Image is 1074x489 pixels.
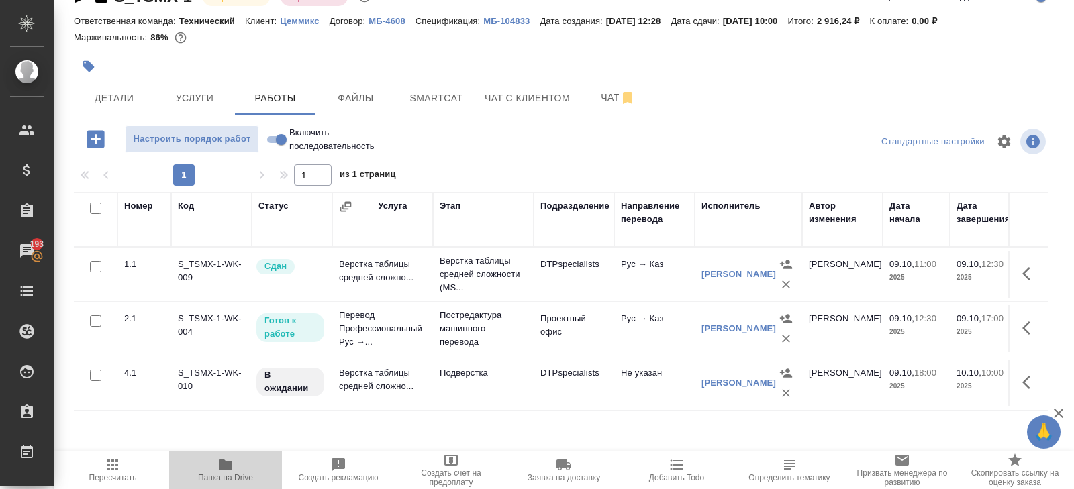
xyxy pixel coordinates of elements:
[150,32,171,42] p: 86%
[404,90,469,107] span: Smartcat
[124,366,164,380] div: 4.1
[507,451,620,489] button: Заявка на доставку
[289,126,387,153] span: Включить последовательность
[957,380,1010,393] p: 2025
[957,259,981,269] p: 09.10,
[614,360,695,406] td: Не указан
[614,251,695,298] td: Рус → Каз
[620,451,733,489] button: Добавить Todo
[854,468,950,487] span: Призвать менеджера по развитию
[171,251,252,298] td: S_TSMX-1-WK-009
[787,16,816,26] p: Итого:
[124,258,164,271] div: 1.1
[280,15,329,26] a: Цеммикс
[132,131,252,147] span: Настроить порядок работ
[255,312,326,343] div: Исполнитель может приступить к работе
[701,378,776,388] a: [PERSON_NAME]
[369,16,415,26] p: МБ-4608
[914,313,936,323] p: 12:30
[264,368,316,395] p: В ожидании
[282,451,395,489] button: Создать рекламацию
[534,305,614,352] td: Проектный офис
[339,200,352,213] button: Сгруппировать
[172,29,189,46] button: 332.30 RUB;
[1027,415,1061,449] button: 🙏
[179,16,245,26] p: Технический
[178,199,194,213] div: Код
[889,368,914,378] p: 09.10,
[56,451,169,489] button: Пересчитать
[330,16,369,26] p: Договор:
[74,32,150,42] p: Маржинальность:
[889,271,943,284] p: 2025
[649,473,704,482] span: Добавить Todo
[802,251,883,298] td: [PERSON_NAME]
[395,451,507,489] button: Создать счет на предоплату
[671,16,722,26] p: Дата сдачи:
[1014,312,1046,344] button: Здесь прячутся важные кнопки
[299,473,379,482] span: Создать рекламацию
[369,15,415,26] a: МБ-4608
[485,90,570,107] span: Чат с клиентом
[534,251,614,298] td: DTPspecialists
[171,360,252,406] td: S_TSMX-1-WK-010
[171,305,252,352] td: S_TSMX-1-WK-004
[606,16,671,26] p: [DATE] 12:28
[1032,418,1055,446] span: 🙏
[748,473,830,482] span: Определить тематику
[776,363,796,383] button: Назначить
[22,237,52,251] span: 193
[440,199,460,213] div: Этап
[889,259,914,269] p: 09.10,
[889,325,943,339] p: 2025
[198,473,253,482] span: Папка на Drive
[332,251,433,298] td: Верстка таблицы средней сложно...
[912,16,947,26] p: 0,00 ₽
[483,16,540,26] p: МБ-104833
[776,329,796,349] button: Удалить
[776,383,796,403] button: Удалить
[802,305,883,352] td: [PERSON_NAME]
[1014,258,1046,290] button: Здесь прячутся важные кнопки
[621,199,688,226] div: Направление перевода
[280,16,329,26] p: Цеммикс
[378,199,407,213] div: Услуга
[889,199,943,226] div: Дата начала
[959,451,1071,489] button: Скопировать ссылку на оценку заказа
[586,89,650,106] span: Чат
[701,323,776,333] a: [PERSON_NAME]
[614,305,695,352] td: Рус → Каз
[914,259,936,269] p: 11:00
[332,302,433,356] td: Перевод Профессиональный Рус →...
[264,314,316,341] p: Готов к работе
[534,360,614,406] td: DTPspecialists
[957,199,1010,226] div: Дата завершения
[878,131,988,152] div: split button
[817,16,870,26] p: 2 916,24 ₽
[243,90,307,107] span: Работы
[540,16,605,26] p: Дата создания:
[957,313,981,323] p: 09.10,
[870,16,912,26] p: К оплате:
[258,199,289,213] div: Статус
[967,468,1063,487] span: Скопировать ссылку на оценку заказа
[889,313,914,323] p: 09.10,
[440,366,527,380] p: Подверстка
[483,15,540,26] a: МБ-104833
[3,234,50,268] a: 193
[324,90,388,107] span: Файлы
[889,380,943,393] p: 2025
[723,16,788,26] p: [DATE] 10:00
[162,90,227,107] span: Услуги
[981,313,1004,323] p: 17:00
[403,468,499,487] span: Создать счет на предоплату
[981,259,1004,269] p: 12:30
[264,260,287,273] p: Сдан
[846,451,959,489] button: Призвать менеджера по развитию
[124,199,153,213] div: Номер
[957,368,981,378] p: 10.10,
[82,90,146,107] span: Детали
[440,254,527,294] p: Верстка таблицы средней сложности (MS...
[416,16,483,26] p: Спецификация:
[776,274,796,294] button: Удалить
